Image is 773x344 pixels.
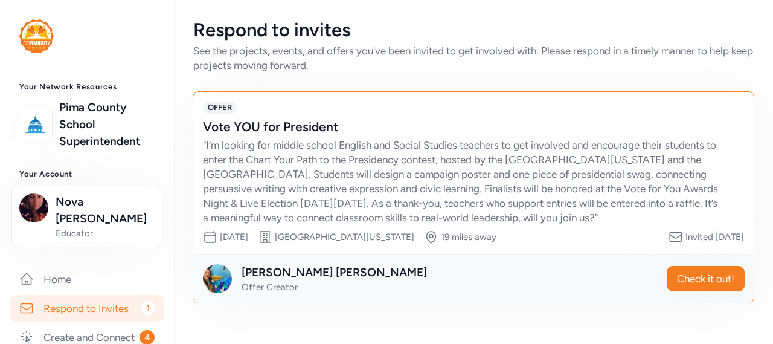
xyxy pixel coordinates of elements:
img: logo [19,19,54,53]
span: 1 [141,301,155,316]
span: Nova [PERSON_NAME] [56,193,153,227]
div: Invited [DATE] [685,231,744,243]
div: [PERSON_NAME] [PERSON_NAME] [242,264,427,281]
div: Respond to invites [193,19,754,41]
h3: Your Network Resources [19,82,155,92]
span: OFFER [203,102,237,114]
div: " I’m looking for middle school English and Social Studies teachers to get involved and encourage... [203,138,720,225]
span: Educator [56,227,153,239]
button: Check it out! [667,266,745,291]
a: Pima County School Superintendent [59,99,155,150]
span: [DATE] [220,232,248,242]
span: Offer Creator [242,282,298,293]
h3: Your Account [19,169,155,179]
span: Check it out! [677,271,734,286]
div: [GEOGRAPHIC_DATA][US_STATE] [275,231,414,243]
button: Nova [PERSON_NAME]Educator [11,186,161,247]
div: Vote YOU for President [203,118,720,135]
a: Respond to Invites1 [10,295,164,322]
img: Avatar [203,264,232,293]
div: See the projects, events, and offers you've been invited to get involved with. Please respond in ... [193,44,754,73]
div: 19 miles away [441,231,496,243]
a: Home [10,266,164,293]
img: logo [22,111,49,138]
